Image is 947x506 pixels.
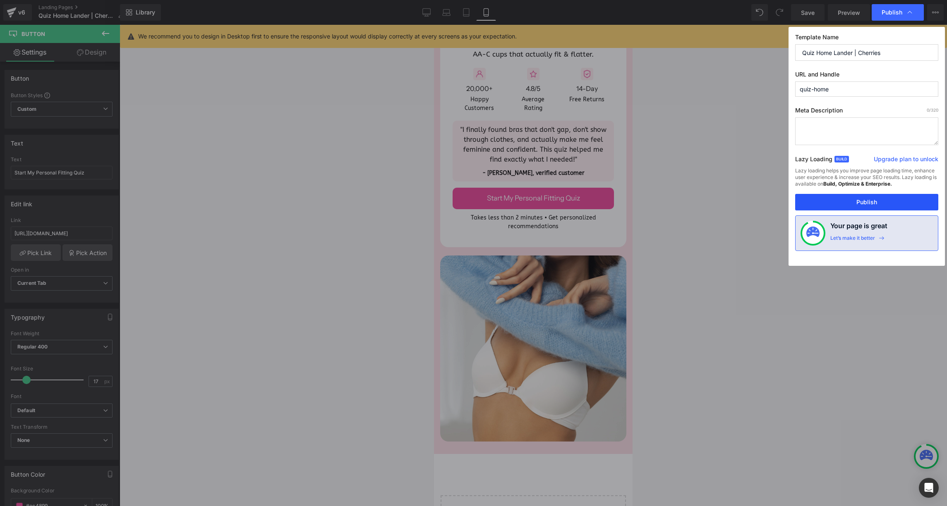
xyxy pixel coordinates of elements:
[25,70,66,88] p: Happy Customers
[795,33,938,44] label: Template Name
[19,163,180,184] a: Start My Personal Fitting Quiz
[795,194,938,210] button: Publish
[53,168,146,179] span: Start My Personal Fitting Quiz
[79,60,120,68] h1: 4.8/5
[830,221,887,235] h4: Your page is great
[795,71,938,81] label: URL and Handle
[823,181,892,187] strong: Build, Optimize & Enterprise.
[882,9,902,16] span: Publish
[79,70,120,88] p: Average Rating
[25,100,174,140] p: "I finally found bras that don't gap, don't show through clothes, and actually make me feel femin...
[48,145,151,152] strong: - [PERSON_NAME], verified customer
[927,107,938,112] span: /320
[795,167,938,194] div: Lazy loading helps you improve page loading time, enhance user experience & increase your SEO res...
[132,70,174,79] p: Free Returns
[795,107,938,117] label: Meta Description
[927,107,929,112] span: 0
[874,155,938,167] a: Upgrade plan to unlock
[919,478,939,498] div: Open Intercom Messenger
[806,227,820,240] img: onboarding-status.svg
[830,235,875,246] div: Let’s make it better
[19,14,180,35] p: Finally, [PERSON_NAME] designed specifically for AA-C cups that actually fit & flatter.
[834,156,849,162] span: Build
[19,189,180,206] p: Takes less than 2 minutes • Get personalized recommendations
[132,60,174,68] h1: 14-Day
[795,154,832,167] label: Lazy Loading
[25,60,66,68] h1: 20,000+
